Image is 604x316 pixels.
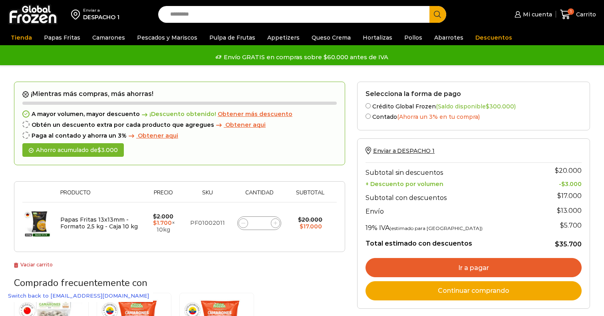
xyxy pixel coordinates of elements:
img: address-field-icon.svg [71,8,83,21]
bdi: 300.000 [486,103,514,110]
th: + Descuento por volumen [366,178,536,188]
a: Papas Fritas [40,30,84,45]
span: Carrito [574,10,596,18]
span: $ [555,167,559,174]
input: Product quantity [254,218,265,229]
a: Queso Crema [308,30,355,45]
a: Pollos [400,30,426,45]
span: Enviar a DESPACHO 1 [373,147,435,154]
span: $ [561,180,565,188]
bdi: 13.000 [557,207,582,214]
span: $ [153,213,157,220]
input: Crédito Global Frozen(Saldo disponible$300.000) [366,103,371,108]
th: 19% IVA [366,218,536,234]
a: Vaciar carrito [14,262,53,268]
span: $ [557,207,561,214]
div: Ahorro acumulado de [22,143,124,157]
a: Obtener más descuento [218,111,292,118]
label: Crédito Global Frozen [366,102,582,110]
span: 5.700 [560,222,582,229]
div: Obtén un descuento extra por cada producto que agregues [22,122,337,128]
a: Enviar a DESPACHO 1 [366,147,435,154]
span: Obtener aqui [138,132,178,139]
h2: Selecciona la forma de pago [366,90,582,98]
bdi: 17.000 [557,192,582,200]
span: $ [300,223,303,230]
a: Obtener aqui [127,132,178,139]
th: Envío [366,204,536,218]
a: Continuar comprando [366,281,582,300]
th: Subtotal con descuentos [366,188,536,204]
small: (estimado para [GEOGRAPHIC_DATA]) [389,225,483,231]
th: Producto [56,190,142,202]
span: 1 [568,8,574,15]
th: Subtotal sin descuentos [366,162,536,178]
span: Obtener más descuento [218,110,292,118]
a: Obtener aqui [214,122,266,128]
span: (Saldo disponible ) [436,103,516,110]
a: Appetizers [263,30,304,45]
span: ¡Descuento obtenido! [140,111,216,118]
div: DESPACHO 1 [83,13,119,21]
th: Total estimado con descuentos [366,234,536,249]
th: Sku [185,190,230,202]
bdi: 2.000 [153,213,173,220]
button: Search button [429,6,446,23]
span: Obtener aqui [225,121,266,128]
td: PF01002011 [185,202,230,244]
bdi: 1.700 [153,219,172,226]
td: - [536,178,582,188]
bdi: 3.000 [561,180,582,188]
span: $ [153,219,157,226]
a: Hortalizas [359,30,396,45]
input: Contado(Ahorra un 3% en tu compra) [366,114,371,119]
bdi: 35.700 [555,240,582,248]
label: Contado [366,112,582,120]
span: $ [560,222,564,229]
span: $ [298,216,302,223]
span: (Ahorra un 3% en tu compra) [397,113,480,120]
a: 1 Carrito [560,5,596,24]
bdi: 3.000 [97,146,118,154]
a: Switch back to [EMAIL_ADDRESS][DOMAIN_NAME] [4,289,153,302]
span: $ [486,103,489,110]
th: Cantidad [230,190,288,202]
span: Comprado frecuentemente con [14,276,147,289]
a: Pulpa de Frutas [205,30,259,45]
th: Precio [142,190,185,202]
a: Abarrotes [430,30,467,45]
span: $ [97,146,101,154]
span: $ [555,240,559,248]
bdi: 20.000 [298,216,322,223]
a: Descuentos [471,30,516,45]
span: Mi cuenta [521,10,552,18]
div: A mayor volumen, mayor descuento [22,111,337,118]
bdi: 17.000 [300,223,322,230]
a: Tienda [7,30,36,45]
a: Mi cuenta [513,6,552,22]
th: Subtotal [288,190,333,202]
a: Ir a pagar [366,258,582,277]
a: Pescados y Mariscos [133,30,201,45]
bdi: 20.000 [555,167,582,174]
a: Papas Fritas 13x13mm - Formato 2,5 kg - Caja 10 kg [60,216,138,230]
h2: ¡Mientras más compras, más ahorras! [22,90,337,98]
span: $ [557,192,561,200]
td: × 10kg [142,202,185,244]
a: Camarones [88,30,129,45]
div: Enviar a [83,8,119,13]
div: Paga al contado y ahorra un 3% [22,132,337,139]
